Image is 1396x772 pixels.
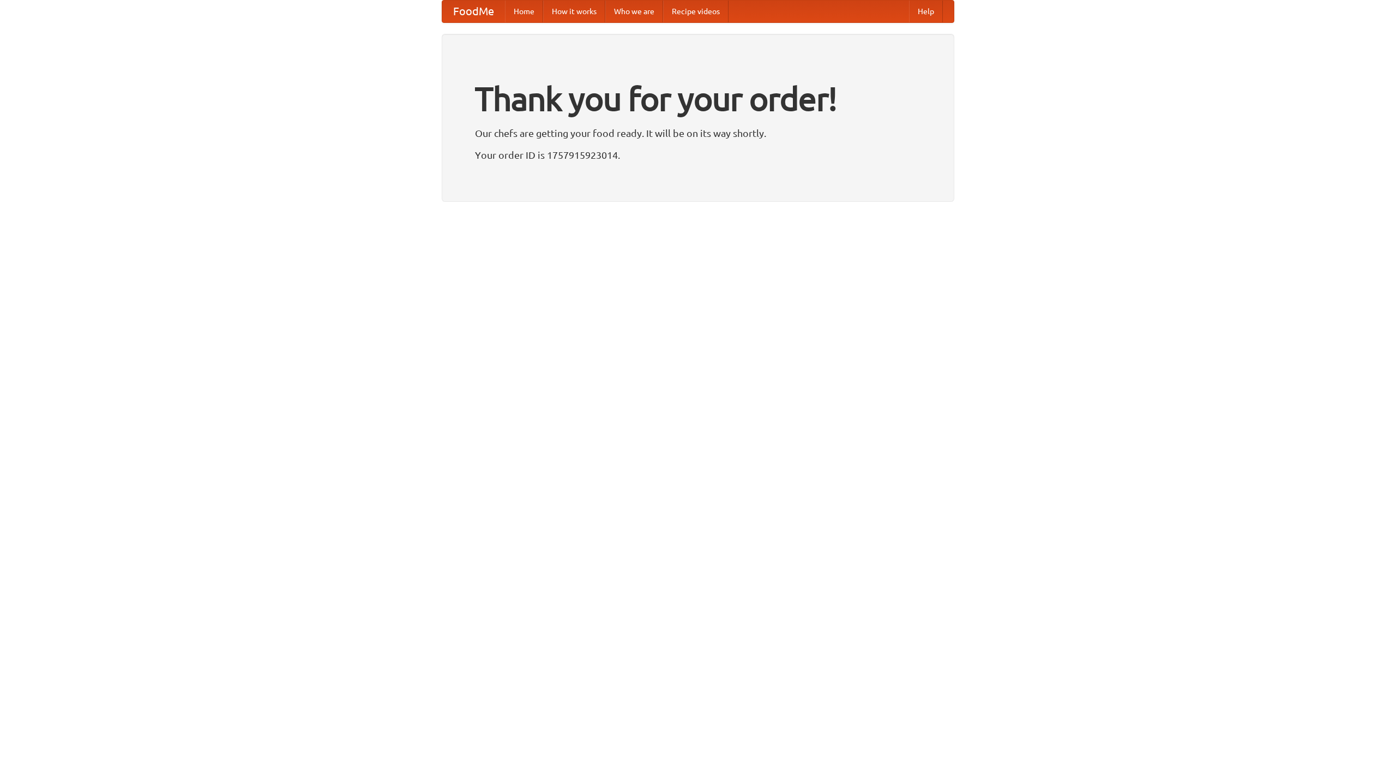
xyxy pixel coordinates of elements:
a: FoodMe [442,1,505,22]
a: Home [505,1,543,22]
a: Help [909,1,943,22]
h1: Thank you for your order! [475,73,921,125]
a: How it works [543,1,605,22]
a: Who we are [605,1,663,22]
p: Our chefs are getting your food ready. It will be on its way shortly. [475,125,921,141]
p: Your order ID is 1757915923014. [475,147,921,163]
a: Recipe videos [663,1,729,22]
